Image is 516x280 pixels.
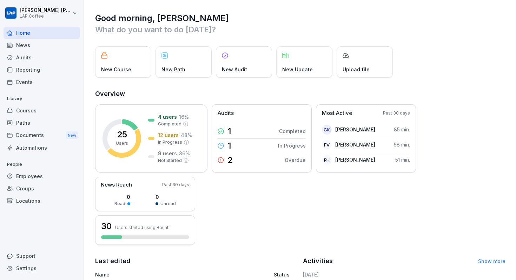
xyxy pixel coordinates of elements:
a: Reporting [4,64,80,76]
p: Name [95,271,219,278]
p: 2 [227,156,233,164]
p: Read [114,201,125,207]
div: New [66,131,78,139]
a: Automations [4,142,80,154]
div: FV [322,140,332,150]
p: 16 % [179,113,189,121]
p: 51 min. [395,156,410,163]
a: Home [4,27,80,39]
h2: Activities [303,256,333,266]
p: New Update [282,66,313,73]
p: Past 30 days [162,182,189,188]
p: Completed [158,121,181,127]
a: Events [4,76,80,88]
p: [PERSON_NAME] [335,141,375,148]
p: Not Started [158,157,182,164]
a: News [4,39,80,51]
a: Courses [4,104,80,117]
div: Support [4,250,80,262]
p: Upload file [343,66,370,73]
p: LAP Coffee [20,14,71,19]
div: PH [322,155,332,165]
a: Paths [4,117,80,129]
p: Audits [218,109,234,117]
p: Unread [160,201,176,207]
p: Status [274,271,290,278]
p: 12 users [158,131,179,139]
h2: Overview [95,89,505,99]
p: New Path [161,66,185,73]
div: Documents [4,129,80,142]
p: 9 users [158,150,177,157]
p: 4 users [158,113,177,121]
p: 1 [227,142,231,150]
p: Overdue [285,156,306,164]
a: Settings [4,262,80,274]
p: 85 min. [394,126,410,133]
h2: Last edited [95,256,298,266]
p: Most Active [322,109,352,117]
a: Audits [4,51,80,64]
p: 48 % [181,131,192,139]
p: In Progress [278,142,306,149]
p: [PERSON_NAME] [335,156,375,163]
p: New Course [101,66,131,73]
p: Past 30 days [383,110,410,116]
p: 25 [117,130,127,139]
p: What do you want to do [DATE]? [95,24,505,35]
p: [PERSON_NAME] [PERSON_NAME] [20,7,71,13]
a: Show more [478,258,505,264]
a: DocumentsNew [4,129,80,142]
h1: Good morning, [PERSON_NAME] [95,13,505,24]
p: Users started using Bounti [115,225,170,230]
p: People [4,159,80,170]
p: In Progress [158,139,182,145]
p: Library [4,93,80,104]
p: [PERSON_NAME] [335,126,375,133]
p: 0 [156,193,176,201]
div: CK [322,125,332,135]
p: 0 [114,193,130,201]
p: 1 [227,127,231,136]
p: New Audit [222,66,247,73]
p: Completed [279,128,306,135]
p: Users [116,140,128,146]
p: 36 % [179,150,190,157]
a: Employees [4,170,80,182]
p: 58 min. [394,141,410,148]
h3: 30 [101,220,112,232]
a: Locations [4,195,80,207]
p: News Reach [101,181,132,189]
a: Groups [4,182,80,195]
h6: [DATE] [303,271,506,278]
